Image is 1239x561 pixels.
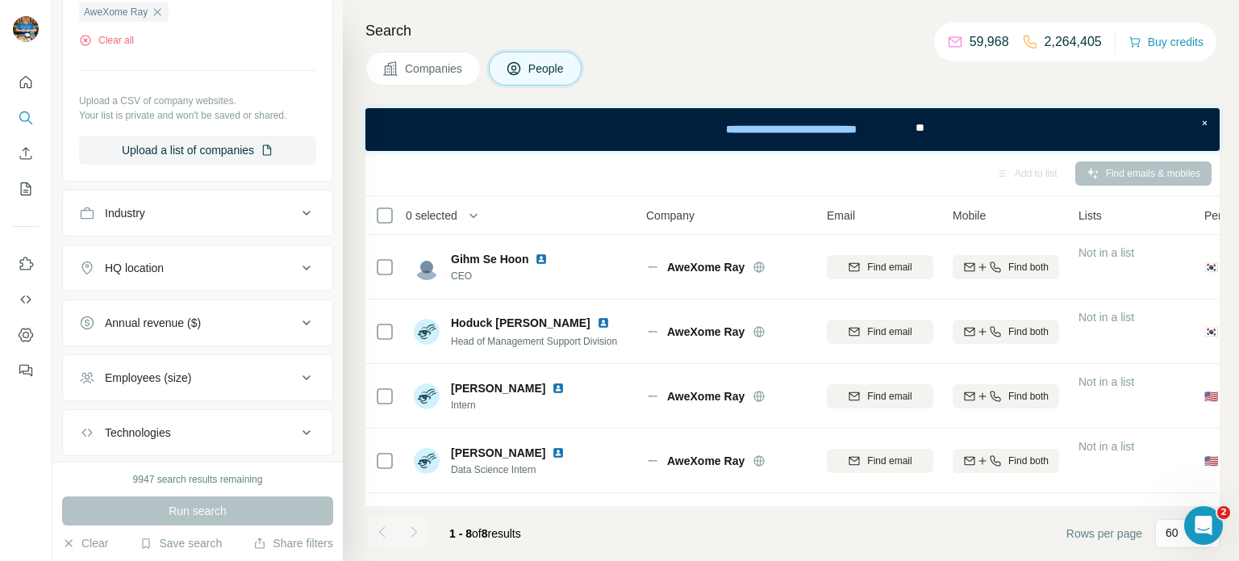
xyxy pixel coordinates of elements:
[13,16,39,42] img: Avatar
[414,448,440,474] img: Avatar
[667,259,745,275] span: AweXome Ray
[552,446,565,459] img: LinkedIn logo
[827,255,933,279] button: Find email
[1204,324,1218,340] span: 🇰🇷
[953,449,1059,473] button: Find both
[105,315,201,331] div: Annual revenue ($)
[867,454,912,468] span: Find email
[472,527,482,540] span: of
[105,260,164,276] div: HQ location
[13,174,39,203] button: My lists
[953,384,1059,408] button: Find both
[1008,324,1049,339] span: Find both
[827,384,933,408] button: Find email
[63,304,332,342] button: Annual revenue ($)
[1008,260,1049,274] span: Find both
[414,319,440,345] img: Avatar
[451,315,590,331] span: Hoduck [PERSON_NAME]
[63,413,332,452] button: Technologies
[105,205,145,221] div: Industry
[414,383,440,409] img: Avatar
[970,32,1009,52] p: 59,968
[13,103,39,132] button: Search
[1078,207,1102,224] span: Lists
[253,535,333,551] button: Share filters
[449,527,472,540] span: 1 - 8
[13,139,39,168] button: Enrich CSV
[953,255,1059,279] button: Find both
[13,68,39,97] button: Quick start
[63,194,332,232] button: Industry
[528,61,565,77] span: People
[1078,311,1134,324] span: Not in a list
[1204,259,1218,275] span: 🇰🇷
[827,449,933,473] button: Find email
[406,207,457,224] span: 0 selected
[867,260,912,274] span: Find email
[1078,440,1134,453] span: Not in a list
[646,261,659,274] img: Logo of AweXome Ray
[1217,506,1230,519] span: 2
[1128,31,1204,53] button: Buy credits
[1204,453,1218,469] span: 🇺🇸
[535,253,548,266] img: LinkedIn logo
[79,94,316,108] p: Upload a CSV of company websites.
[646,325,659,338] img: Logo of AweXome Ray
[667,388,745,404] span: AweXome Ray
[1204,388,1218,404] span: 🇺🇸
[1045,32,1102,52] p: 2,264,405
[1066,525,1142,542] span: Rows per page
[1008,454,1049,468] span: Find both
[646,207,695,224] span: Company
[365,108,1220,151] iframe: Banner
[105,370,191,386] div: Employees (size)
[867,389,912,404] span: Find email
[827,320,933,344] button: Find email
[449,527,521,540] span: results
[79,136,316,165] button: Upload a list of companies
[953,320,1059,344] button: Find both
[84,5,148,19] span: AweXome Ray
[1078,375,1134,388] span: Not in a list
[867,324,912,339] span: Find email
[451,251,528,267] span: Gihm Se Hoon
[552,382,565,395] img: LinkedIn logo
[79,108,316,123] p: Your list is private and won't be saved or shared.
[133,472,263,487] div: 9947 search results remaining
[63,249,332,287] button: HQ location
[13,320,39,350] button: Dashboard
[953,207,986,224] span: Mobile
[1008,389,1049,404] span: Find both
[63,358,332,397] button: Employees (size)
[667,453,745,469] span: AweXome Ray
[451,336,617,347] span: Head of Management Support Division
[597,316,610,329] img: LinkedIn logo
[1078,504,1134,517] span: Not in a list
[1166,525,1179,541] p: 60
[451,269,554,283] span: CEO
[62,535,108,551] button: Clear
[13,249,39,278] button: Use Surfe on LinkedIn
[105,425,171,441] div: Technologies
[365,19,1220,42] h4: Search
[79,33,134,48] button: Clear all
[13,356,39,385] button: Feedback
[1184,506,1223,545] iframe: Intercom live chat
[482,527,488,540] span: 8
[646,454,659,467] img: Logo of AweXome Ray
[405,61,464,77] span: Companies
[451,445,545,461] span: [PERSON_NAME]
[140,535,222,551] button: Save search
[451,398,571,412] span: Intern
[646,390,659,403] img: Logo of AweXome Ray
[667,324,745,340] span: AweXome Ray
[13,285,39,314] button: Use Surfe API
[414,254,440,280] img: Avatar
[451,380,545,396] span: [PERSON_NAME]
[1078,246,1134,259] span: Not in a list
[827,207,855,224] span: Email
[451,463,571,477] span: Data Science Intern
